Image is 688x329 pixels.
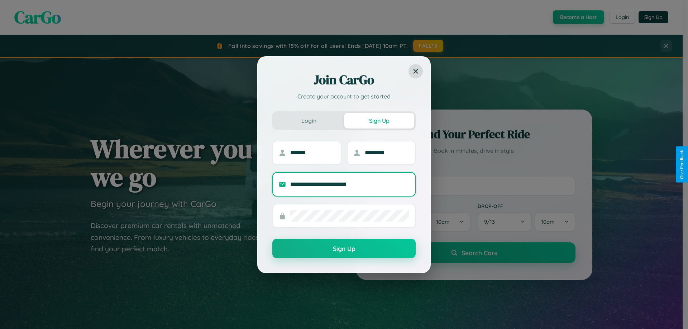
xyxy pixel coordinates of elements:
button: Sign Up [344,113,414,129]
p: Create your account to get started [272,92,416,101]
h2: Join CarGo [272,71,416,88]
button: Sign Up [272,239,416,258]
div: Give Feedback [679,150,684,179]
button: Login [274,113,344,129]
